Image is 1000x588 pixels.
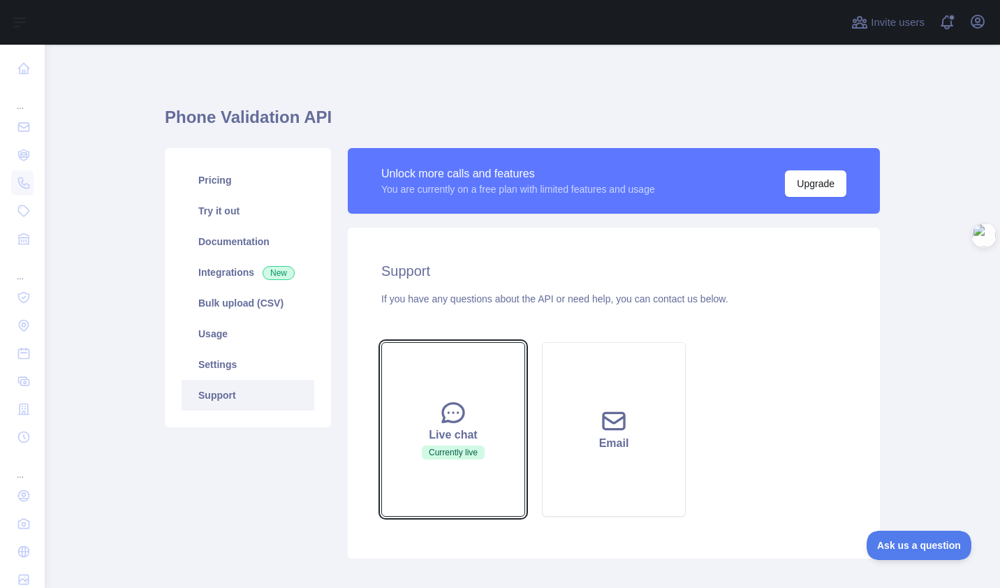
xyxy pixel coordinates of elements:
[182,226,314,257] a: Documentation
[867,531,972,560] iframe: Toggle Customer Support
[381,261,846,281] h2: Support
[11,84,34,112] div: ...
[165,106,880,140] h1: Phone Validation API
[871,15,925,31] span: Invite users
[381,182,655,196] div: You are currently on a free plan with limited features and usage
[182,257,314,288] a: Integrations New
[381,292,846,306] div: If you have any questions about the API or need help, you can contact us below.
[182,349,314,380] a: Settings
[11,453,34,480] div: ...
[182,196,314,226] a: Try it out
[381,342,525,517] button: Live chatCurrently live
[182,288,314,318] a: Bulk upload (CSV)
[559,435,668,452] div: Email
[399,427,508,443] div: Live chat
[848,11,927,34] button: Invite users
[381,166,655,182] div: Unlock more calls and features
[11,254,34,282] div: ...
[422,446,485,460] span: Currently live
[263,266,295,280] span: New
[182,380,314,411] a: Support
[182,165,314,196] a: Pricing
[785,170,846,197] button: Upgrade
[542,342,686,517] button: Email
[182,318,314,349] a: Usage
